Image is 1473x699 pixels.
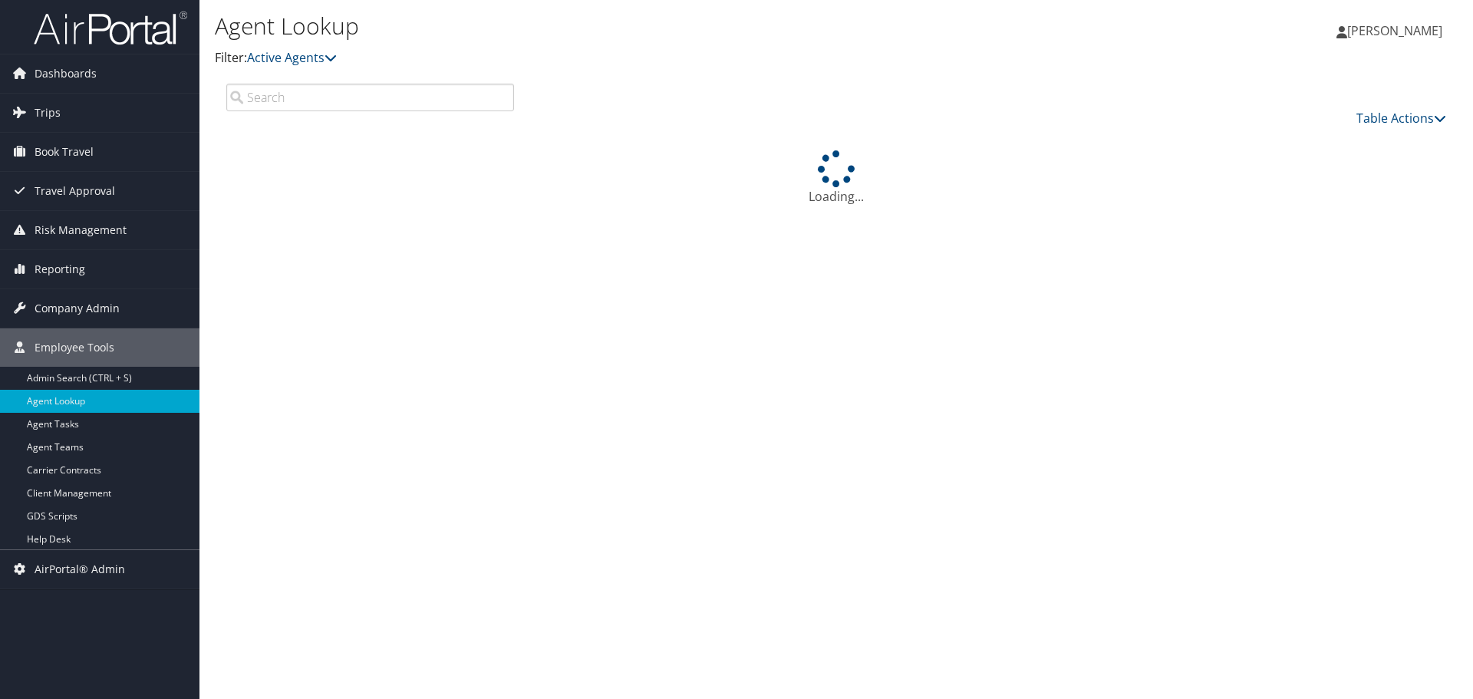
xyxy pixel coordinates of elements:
[35,172,115,210] span: Travel Approval
[215,10,1043,42] h1: Agent Lookup
[35,550,125,589] span: AirPortal® Admin
[35,328,114,367] span: Employee Tools
[35,250,85,289] span: Reporting
[35,289,120,328] span: Company Admin
[215,48,1043,68] p: Filter:
[34,10,187,46] img: airportal-logo.png
[226,84,514,111] input: Search
[1347,22,1442,39] span: [PERSON_NAME]
[1356,110,1446,127] a: Table Actions
[215,150,1458,206] div: Loading...
[1336,8,1458,54] a: [PERSON_NAME]
[35,94,61,132] span: Trips
[35,54,97,93] span: Dashboards
[247,49,337,66] a: Active Agents
[35,133,94,171] span: Book Travel
[35,211,127,249] span: Risk Management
